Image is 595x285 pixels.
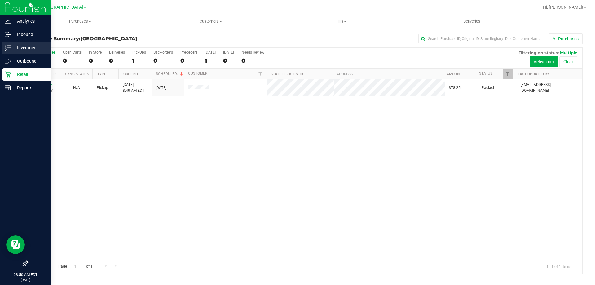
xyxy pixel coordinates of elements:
span: Multiple [560,50,577,55]
p: Reports [11,84,48,91]
iframe: Resource center [6,235,25,254]
input: 1 [71,262,82,271]
a: Filter [503,69,513,79]
span: Packed [482,85,494,91]
div: 0 [223,57,234,64]
a: Deliveries [407,15,537,28]
a: Scheduled [156,72,184,76]
span: Hi, [PERSON_NAME]! [543,5,583,10]
div: 0 [109,57,125,64]
span: Page of 1 [53,262,98,271]
inline-svg: Retail [5,71,11,78]
inline-svg: Inventory [5,45,11,51]
a: Type [97,72,106,76]
p: Retail [11,71,48,78]
input: Search Purchase ID, Original ID, State Registry ID or Customer Name... [418,34,542,43]
a: Status [479,71,492,76]
div: 0 [153,57,173,64]
a: Filter [255,69,266,79]
button: Clear [559,56,577,67]
span: Not Applicable [73,86,80,90]
div: 0 [241,57,264,64]
div: [DATE] [205,50,216,55]
div: Open Carts [63,50,82,55]
a: 11996928 [35,82,53,87]
span: Tills [276,19,406,24]
p: 08:50 AM EDT [3,272,48,278]
a: Customer [188,71,207,76]
span: Deliveries [455,19,489,24]
span: Customers [146,19,275,24]
th: Address [332,69,442,79]
a: Tills [276,15,406,28]
span: [GEOGRAPHIC_DATA] [41,5,83,10]
button: Active only [530,56,558,67]
a: Customers [145,15,276,28]
a: Amount [447,72,462,76]
div: In Store [89,50,102,55]
p: Inventory [11,44,48,51]
inline-svg: Reports [5,85,11,91]
span: [DATE] 8:49 AM EDT [123,82,144,94]
inline-svg: Inbound [5,31,11,38]
a: Last Updated By [518,72,549,76]
div: 1 [205,57,216,64]
span: $78.25 [449,85,461,91]
button: All Purchases [549,33,583,44]
span: Purchases [15,19,145,24]
span: [GEOGRAPHIC_DATA] [81,36,137,42]
p: Inbound [11,31,48,38]
a: Sync Status [65,72,89,76]
div: 0 [63,57,82,64]
div: PickUps [132,50,146,55]
inline-svg: Outbound [5,58,11,64]
a: State Registry ID [271,72,303,76]
span: Filtering on status: [518,50,559,55]
div: 1 [132,57,146,64]
h3: Purchase Summary: [27,36,212,42]
inline-svg: Analytics [5,18,11,24]
div: Deliveries [109,50,125,55]
span: 1 - 1 of 1 items [541,262,576,271]
span: [DATE] [156,85,166,91]
span: Pickup [97,85,108,91]
div: 0 [180,57,197,64]
div: Needs Review [241,50,264,55]
a: Ordered [123,72,139,76]
div: Pre-orders [180,50,197,55]
div: [DATE] [223,50,234,55]
button: N/A [73,85,80,91]
p: Analytics [11,17,48,25]
p: Outbound [11,57,48,65]
a: Purchases [15,15,145,28]
p: [DATE] [3,278,48,282]
span: [EMAIL_ADDRESS][DOMAIN_NAME] [521,82,579,94]
div: 0 [89,57,102,64]
div: Back-orders [153,50,173,55]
